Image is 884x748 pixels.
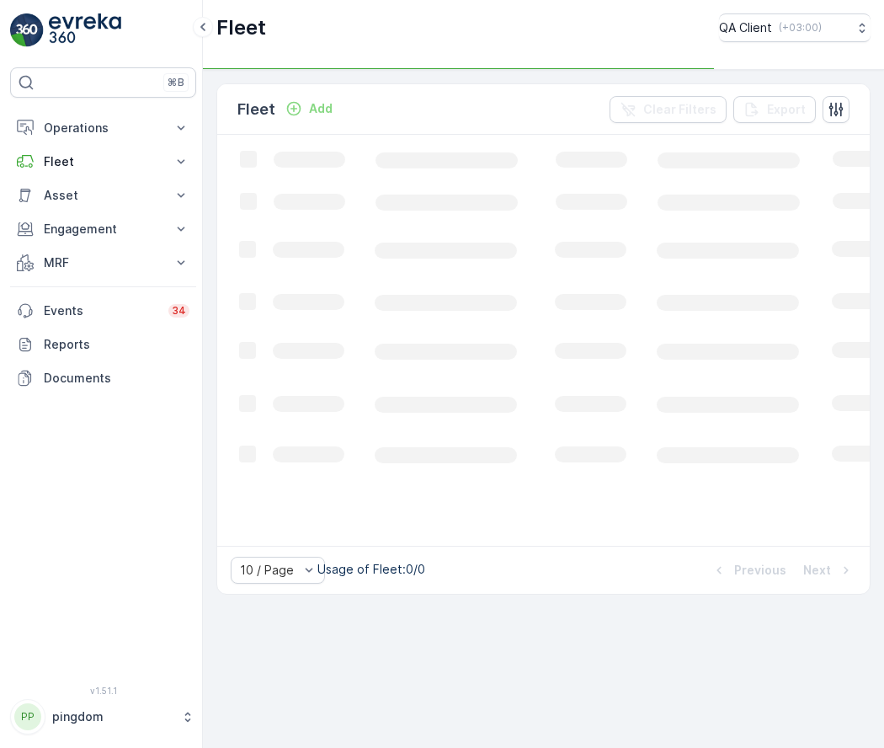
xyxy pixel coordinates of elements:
[52,708,173,725] p: pingdom
[801,560,856,580] button: Next
[44,187,162,204] p: Asset
[49,13,121,47] img: logo_light-DOdMpM7g.png
[10,212,196,246] button: Engagement
[767,101,806,118] p: Export
[719,19,772,36] p: QA Client
[803,562,831,579] p: Next
[10,294,196,328] a: Events34
[734,562,786,579] p: Previous
[10,111,196,145] button: Operations
[44,120,162,136] p: Operations
[172,304,186,318] p: 34
[216,14,266,41] p: Fleet
[10,179,196,212] button: Asset
[10,699,196,735] button: PPpingdom
[309,100,333,117] p: Add
[733,96,816,123] button: Export
[44,302,158,319] p: Events
[719,13,871,42] button: QA Client(+03:00)
[168,76,184,89] p: ⌘B
[317,561,425,578] p: Usage of Fleet : 0/0
[709,560,788,580] button: Previous
[779,21,822,35] p: ( +03:00 )
[10,361,196,395] a: Documents
[44,336,189,353] p: Reports
[44,153,162,170] p: Fleet
[643,101,716,118] p: Clear Filters
[44,370,189,387] p: Documents
[279,99,339,119] button: Add
[14,703,41,730] div: PP
[44,254,162,271] p: MRF
[44,221,162,238] p: Engagement
[10,145,196,179] button: Fleet
[10,686,196,696] span: v 1.51.1
[237,98,275,121] p: Fleet
[10,13,44,47] img: logo
[10,246,196,280] button: MRF
[610,96,727,123] button: Clear Filters
[10,328,196,361] a: Reports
